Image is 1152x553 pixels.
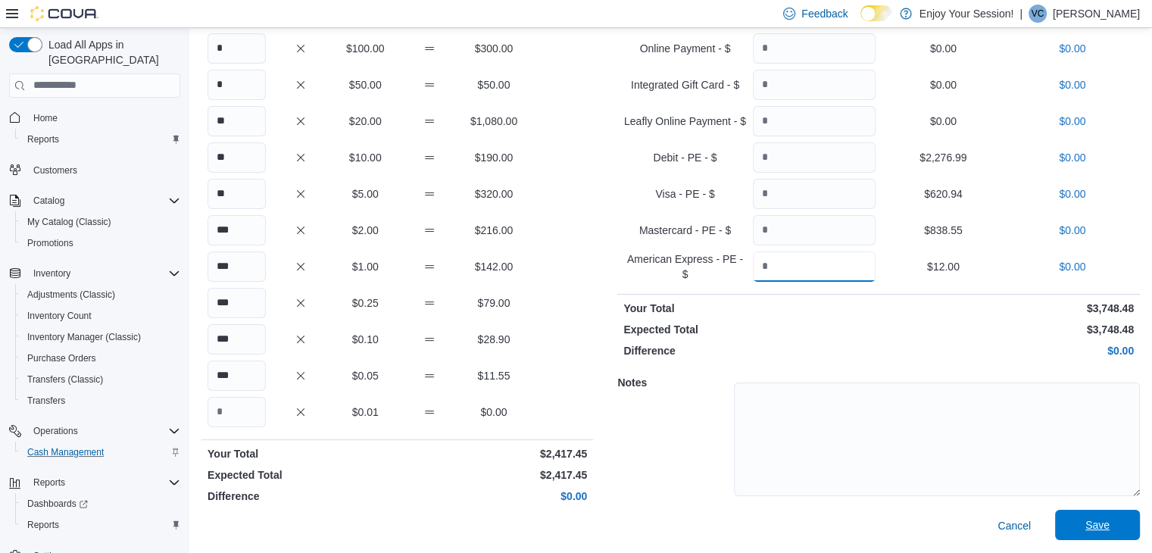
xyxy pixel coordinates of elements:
button: Catalog [3,190,186,211]
p: $0.00 [882,77,1004,92]
p: Your Total [208,446,395,461]
p: Enjoy Your Session! [919,5,1014,23]
p: $1,080.00 [465,114,523,129]
p: $216.00 [465,223,523,238]
a: My Catalog (Classic) [21,213,117,231]
p: Integrated Gift Card - $ [623,77,746,92]
input: Quantity [208,361,266,391]
span: Promotions [27,237,73,249]
input: Quantity [208,397,266,427]
span: Cash Management [27,446,104,458]
p: [PERSON_NAME] [1053,5,1140,23]
span: Reports [21,130,180,148]
button: Home [3,107,186,129]
input: Quantity [753,70,876,100]
span: Inventory [27,264,180,283]
span: Catalog [27,192,180,210]
input: Quantity [753,252,876,282]
input: Quantity [753,106,876,136]
span: Transfers (Classic) [27,373,103,386]
p: $0.00 [1011,259,1134,274]
button: Reports [3,472,186,493]
span: Dashboards [27,498,88,510]
span: Reports [27,519,59,531]
button: Inventory Manager (Classic) [15,326,186,348]
p: $0.25 [336,295,395,311]
p: Expected Total [208,467,395,483]
p: $0.00 [465,405,523,420]
span: Cash Management [21,443,180,461]
p: $0.00 [1011,77,1134,92]
span: Promotions [21,234,180,252]
p: $0.00 [1011,186,1134,202]
button: Reports [27,473,71,492]
p: $0.00 [882,343,1134,358]
span: Reports [27,133,59,145]
p: $0.05 [336,368,395,383]
p: $5.00 [336,186,395,202]
p: Your Total [623,301,876,316]
p: $12.00 [882,259,1004,274]
p: $0.00 [1011,223,1134,238]
img: Cova [30,6,98,21]
button: Cancel [991,511,1037,541]
span: Home [27,108,180,127]
p: $0.00 [882,41,1004,56]
button: Save [1055,510,1140,540]
p: $300.00 [465,41,523,56]
button: Reports [15,514,186,536]
p: $190.00 [465,150,523,165]
input: Quantity [208,324,266,355]
p: $50.00 [465,77,523,92]
a: Transfers [21,392,71,410]
button: Operations [27,422,84,440]
a: Inventory Count [21,307,98,325]
button: Customers [3,159,186,181]
p: $0.00 [1011,114,1134,129]
span: Adjustments (Classic) [27,289,115,301]
input: Quantity [208,142,266,173]
span: Customers [27,161,180,180]
p: | [1019,5,1022,23]
p: $142.00 [465,259,523,274]
p: $2.00 [336,223,395,238]
span: Feedback [801,6,848,21]
input: Quantity [208,70,266,100]
p: Expected Total [623,322,876,337]
span: Inventory [33,267,70,280]
span: Transfers [21,392,180,410]
p: Leafly Online Payment - $ [623,114,746,129]
a: Transfers (Classic) [21,370,109,389]
p: Mastercard - PE - $ [623,223,746,238]
input: Quantity [208,215,266,245]
span: Customers [33,164,77,177]
button: Purchase Orders [15,348,186,369]
p: Difference [623,343,876,358]
p: Visa - PE - $ [623,186,746,202]
a: Dashboards [21,495,94,513]
button: Cash Management [15,442,186,463]
p: Online Payment - $ [623,41,746,56]
p: $1.00 [336,259,395,274]
button: My Catalog (Classic) [15,211,186,233]
p: $28.90 [465,332,523,347]
button: Operations [3,420,186,442]
p: $320.00 [465,186,523,202]
span: Purchase Orders [27,352,96,364]
p: $11.55 [465,368,523,383]
span: VC [1032,5,1044,23]
input: Quantity [208,288,266,318]
span: Inventory Count [21,307,180,325]
span: Operations [33,425,78,437]
span: Inventory Count [27,310,92,322]
input: Quantity [753,142,876,173]
button: Inventory [27,264,76,283]
h5: Notes [617,367,731,398]
span: Reports [21,516,180,534]
button: Transfers (Classic) [15,369,186,390]
span: Inventory Manager (Classic) [21,328,180,346]
p: $0.10 [336,332,395,347]
span: My Catalog (Classic) [21,213,180,231]
a: Dashboards [15,493,186,514]
a: Home [27,109,64,127]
